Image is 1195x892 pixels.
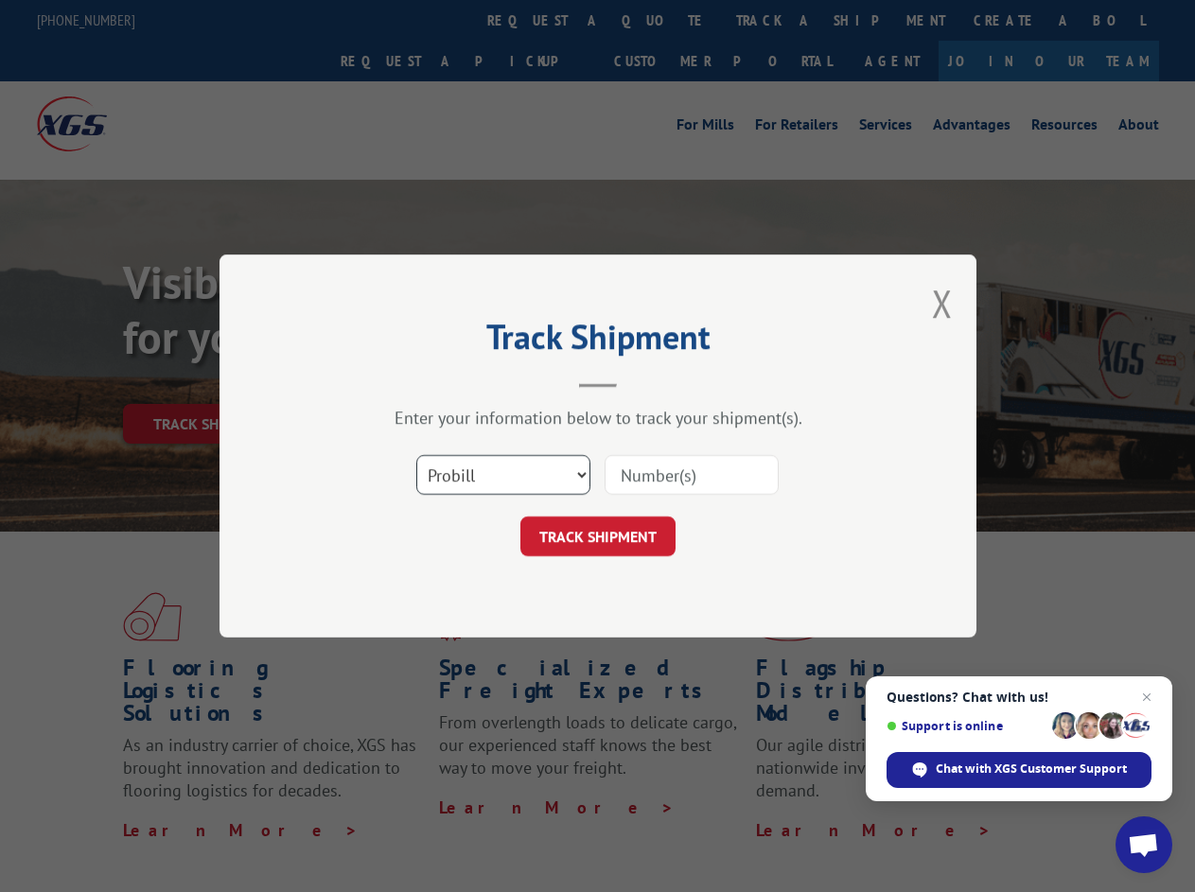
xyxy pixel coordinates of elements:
[314,407,882,429] div: Enter your information below to track your shipment(s).
[314,324,882,359] h2: Track Shipment
[520,516,676,556] button: TRACK SHIPMENT
[887,719,1046,733] span: Support is online
[932,278,953,328] button: Close modal
[1135,686,1158,708] span: Close chat
[887,690,1151,705] span: Questions? Chat with us!
[887,752,1151,788] div: Chat with XGS Customer Support
[1116,816,1172,873] div: Open chat
[936,761,1127,778] span: Chat with XGS Customer Support
[605,455,779,495] input: Number(s)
